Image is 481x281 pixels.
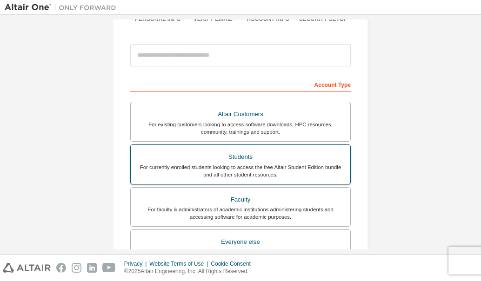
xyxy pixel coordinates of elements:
[124,260,149,268] div: Privacy
[102,263,116,273] img: youtube.svg
[136,163,345,178] div: For currently enrolled students looking to access the free Altair Student Edition bundle and all ...
[124,268,256,275] p: © 2025 Altair Engineering, Inc. All Rights Reserved.
[136,206,345,221] div: For faculty & administrators of academic institutions administering students and accessing softwa...
[3,263,51,273] img: altair_logo.svg
[136,248,345,263] div: For individuals, businesses and everyone else looking to try Altair software and explore our prod...
[211,260,256,268] div: Cookie Consent
[87,263,97,273] img: linkedin.svg
[130,77,351,91] div: Account Type
[5,3,121,12] img: Altair One
[136,121,345,136] div: For existing customers looking to access software downloads, HPC resources, community, trainings ...
[136,235,345,248] div: Everyone else
[72,263,81,273] img: instagram.svg
[136,108,345,121] div: Altair Customers
[56,263,66,273] img: facebook.svg
[136,193,345,206] div: Faculty
[149,260,211,268] div: Website Terms of Use
[136,150,345,163] div: Students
